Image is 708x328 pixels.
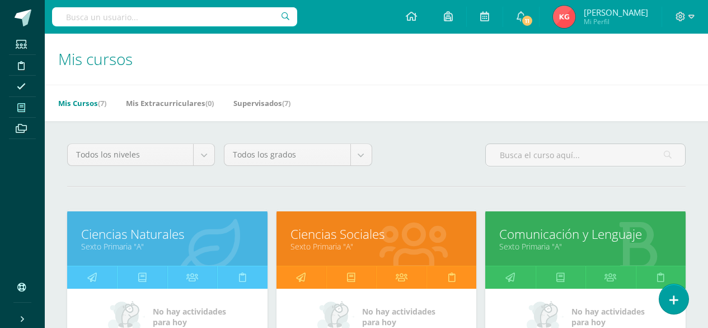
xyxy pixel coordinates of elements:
a: Mis Extracurriculares(0) [126,94,214,112]
a: Supervisados(7) [233,94,290,112]
span: (0) [205,98,214,108]
span: 11 [521,15,533,27]
span: [PERSON_NAME] [584,7,648,18]
a: Ciencias Naturales [81,225,254,243]
input: Busca un usuario... [52,7,297,26]
span: Todos los niveles [76,144,185,165]
span: (7) [282,98,290,108]
a: Todos los niveles [68,144,214,165]
span: Todos los grados [233,144,341,165]
img: 42bfd553d141a78c5b4c120dc223d2da.png [553,6,575,28]
a: Sexto Primaria "A" [81,241,254,252]
a: Mis Cursos(7) [58,94,106,112]
span: No hay actividades para hoy [362,306,435,327]
a: Ciencias Sociales [290,225,463,243]
input: Busca el curso aquí... [486,144,685,166]
a: Todos los grados [224,144,371,165]
span: (7) [98,98,106,108]
a: Comunicación y Lenguaje [499,225,672,243]
span: No hay actividades para hoy [153,306,226,327]
span: No hay actividades para hoy [571,306,645,327]
span: Mi Perfil [584,17,648,26]
span: Mis cursos [58,48,133,70]
a: Sexto Primaria "A" [290,241,463,252]
a: Sexto Primaria "A" [499,241,672,252]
